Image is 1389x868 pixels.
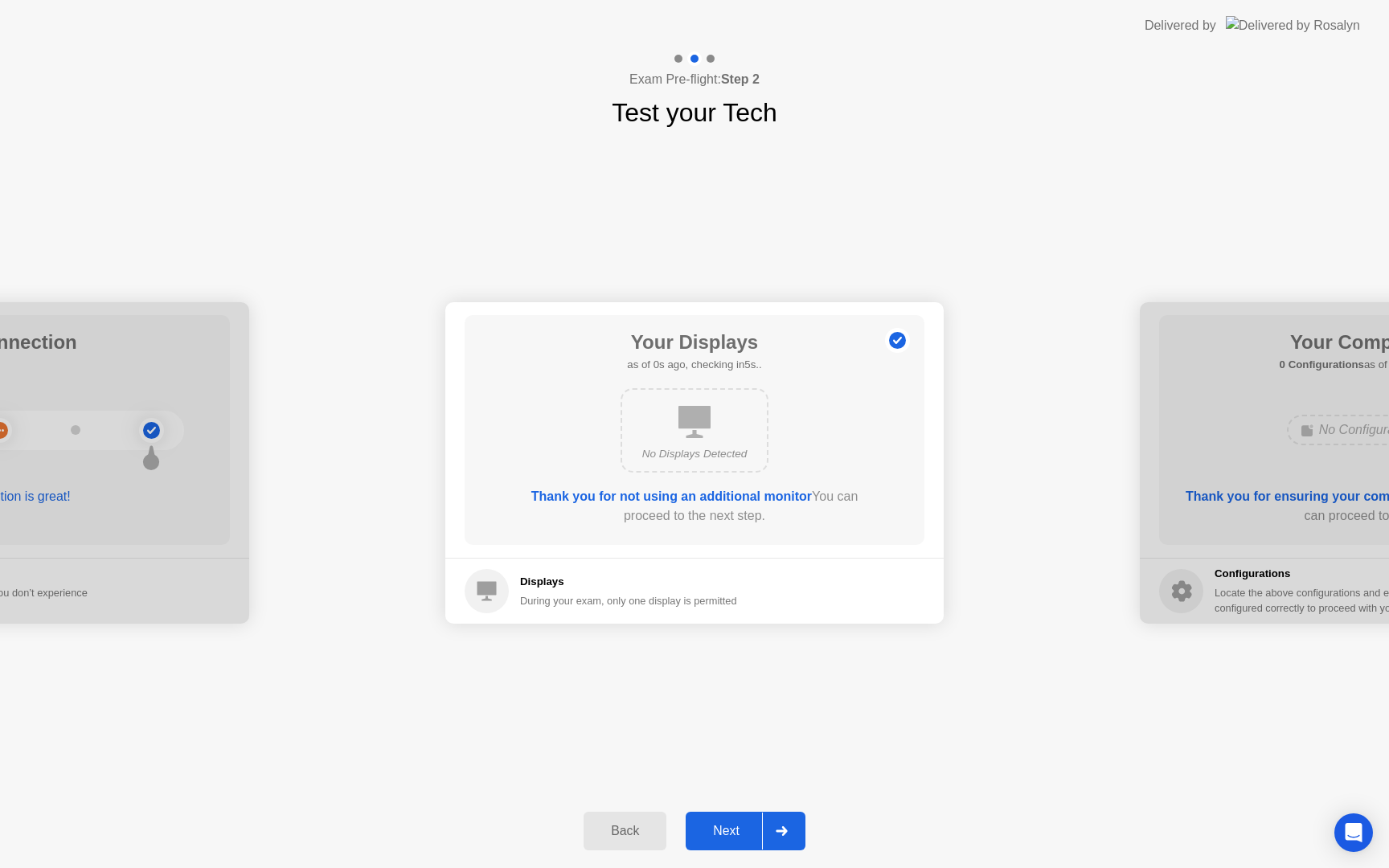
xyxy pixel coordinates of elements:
[1334,813,1373,852] div: Open Intercom Messenger
[721,72,760,86] b: Step 2
[520,574,737,590] h5: Displays
[588,824,662,838] div: Back
[1145,16,1216,35] div: Delivered by
[627,357,761,373] h5: as of 0s ago, checking in5s..
[584,812,666,850] button: Back
[635,446,754,462] div: No Displays Detected
[1226,16,1360,35] img: Delivered by Rosalyn
[612,93,777,132] h1: Test your Tech
[690,824,762,838] div: Next
[510,487,879,526] div: You can proceed to the next step.
[627,328,761,357] h1: Your Displays
[686,812,805,850] button: Next
[520,593,737,608] div: During your exam, only one display is permitted
[629,70,760,89] h4: Exam Pre-flight:
[531,489,812,503] b: Thank you for not using an additional monitor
